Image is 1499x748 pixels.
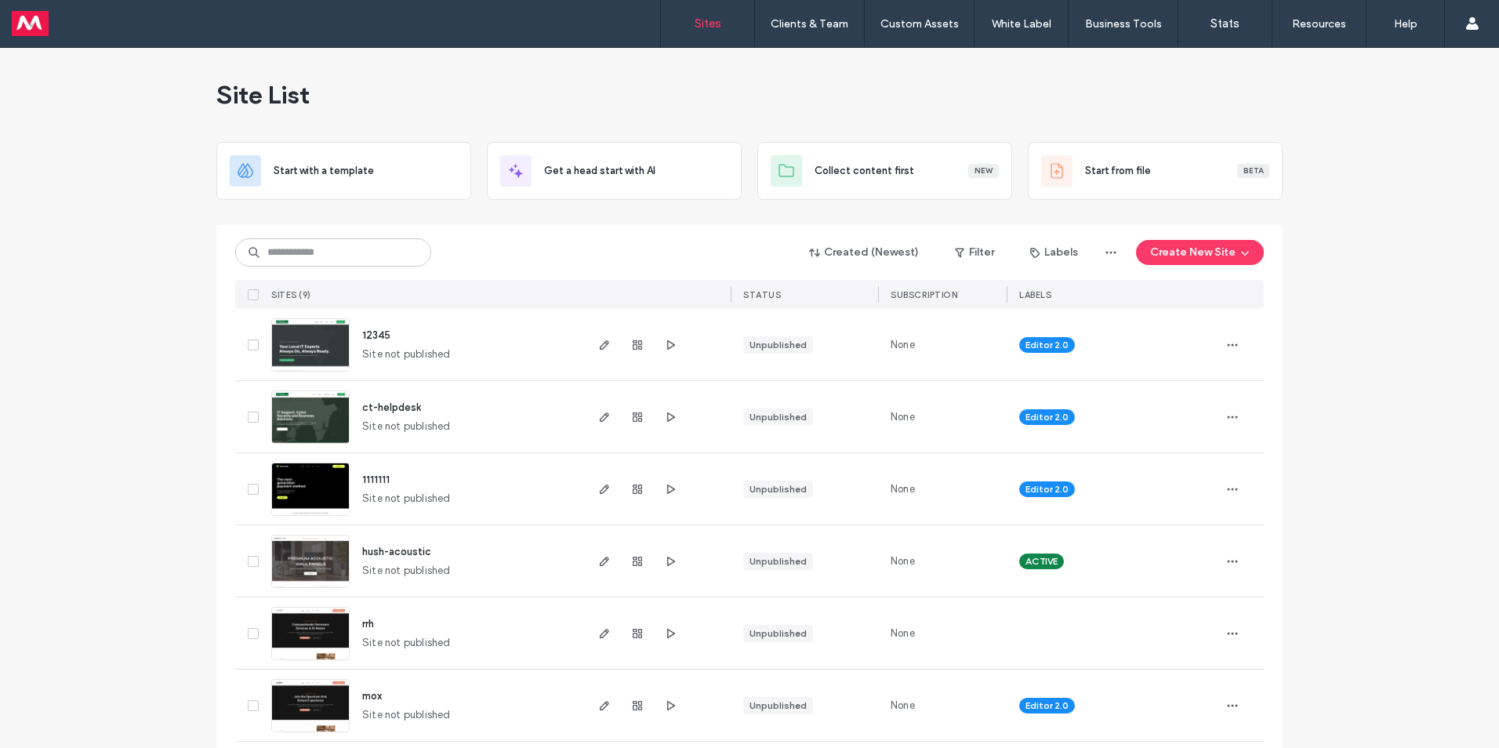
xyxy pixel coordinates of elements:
button: Create New Site [1136,240,1264,265]
span: Site not published [362,707,451,723]
span: None [891,337,915,353]
span: None [891,481,915,497]
div: Start from fileBeta [1028,142,1283,200]
div: Collect content firstNew [757,142,1012,200]
span: None [891,626,915,641]
span: ACTIVE [1025,554,1058,568]
span: Site not published [362,635,451,651]
span: Editor 2.0 [1025,482,1069,496]
a: rrh [362,618,374,630]
span: Site not published [362,347,451,362]
span: Site not published [362,491,451,507]
a: ct-helpdesk [362,401,421,413]
span: STATUS [743,289,781,300]
div: New [968,164,999,178]
label: Business Tools [1085,17,1162,31]
span: Site not published [362,419,451,434]
span: Editor 2.0 [1025,410,1069,424]
div: Unpublished [749,482,807,496]
a: hush-acoustic [362,546,431,557]
span: None [891,698,915,714]
span: Site not published [362,563,451,579]
span: None [891,554,915,569]
div: Start with a template [216,142,471,200]
div: Unpublished [749,626,807,641]
button: Labels [1016,240,1092,265]
label: Custom Assets [880,17,959,31]
div: Unpublished [749,410,807,424]
a: 1111111 [362,474,390,485]
label: Help [1394,17,1417,31]
button: Filter [939,240,1010,265]
div: Unpublished [749,699,807,713]
span: Editor 2.0 [1025,699,1069,713]
button: Created (Newest) [796,240,933,265]
span: Start from file [1085,163,1151,179]
a: mox [362,690,382,702]
span: Start with a template [274,163,374,179]
div: Unpublished [749,554,807,568]
a: 12345 [362,329,390,341]
label: Resources [1292,17,1346,31]
span: Get a head start with AI [544,163,655,179]
label: Stats [1210,16,1239,31]
span: Collect content first [815,163,914,179]
span: None [891,409,915,425]
span: Editor 2.0 [1025,338,1069,352]
label: Sites [695,16,721,31]
span: SITES (9) [271,289,311,300]
div: Beta [1237,164,1269,178]
label: Clients & Team [771,17,848,31]
span: Site List [216,79,310,111]
div: Unpublished [749,338,807,352]
span: LABELS [1019,289,1051,300]
div: Get a head start with AI [487,142,742,200]
label: White Label [992,17,1051,31]
span: Subscription [891,289,957,300]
